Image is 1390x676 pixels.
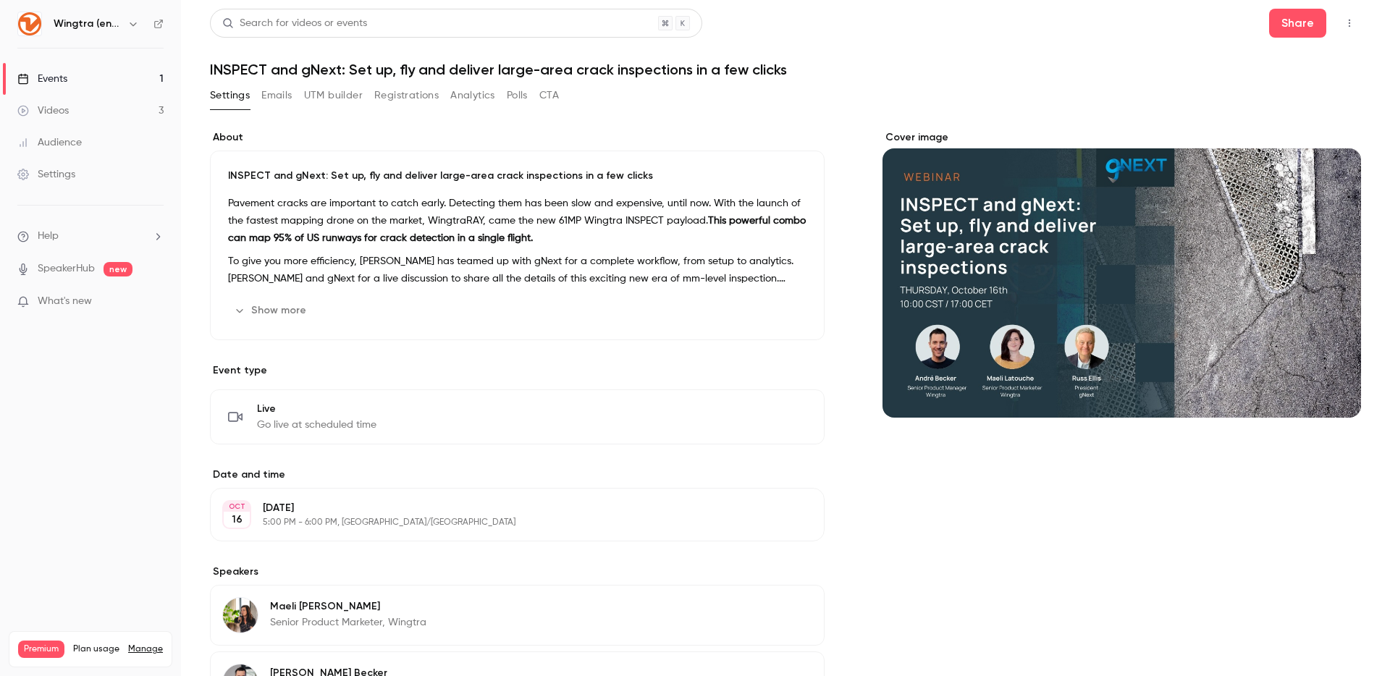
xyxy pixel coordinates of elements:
button: Share [1269,9,1326,38]
button: Polls [507,84,528,107]
button: Emails [261,84,292,107]
span: Go live at scheduled time [257,418,376,432]
div: Search for videos or events [222,16,367,31]
span: new [104,262,132,276]
button: Analytics [450,84,495,107]
div: Events [17,72,67,86]
p: 5:00 PM - 6:00 PM, [GEOGRAPHIC_DATA]/[GEOGRAPHIC_DATA] [263,517,748,528]
a: SpeakerHub [38,261,95,276]
h1: INSPECT and gNext: Set up, fly and deliver large-area crack inspections in a few clicks [210,61,1361,78]
section: Cover image [883,130,1361,418]
label: Cover image [883,130,1361,145]
img: Maeli Latouche [223,598,258,633]
span: Live [257,402,376,416]
a: Manage [128,643,163,655]
div: OCT [224,502,250,512]
h6: Wingtra (english) [54,17,122,31]
button: CTA [539,84,559,107]
span: Plan usage [73,643,119,655]
div: Audience [17,135,82,150]
p: Event type [210,363,825,378]
p: 16 [232,512,243,527]
button: UTM builder [304,84,363,107]
button: Settings [210,84,250,107]
span: Help [38,229,59,244]
img: Wingtra (english) [18,12,41,35]
span: Premium [18,641,64,658]
button: Show more [228,299,315,322]
span: What's new [38,294,92,309]
div: Videos [17,103,69,118]
p: To give you more efficiency, [PERSON_NAME] has teamed up with gNext for a complete workflow, from... [228,253,806,287]
p: Maeli [PERSON_NAME] [270,599,426,614]
li: help-dropdown-opener [17,229,164,244]
p: INSPECT and gNext: Set up, fly and deliver large-area crack inspections in a few clicks [228,169,806,183]
div: Settings [17,167,75,182]
p: Pavement cracks are important to catch early. Detecting them has been slow and expensive, until n... [228,195,806,247]
p: [DATE] [263,501,748,515]
div: Maeli LatoucheMaeli [PERSON_NAME]Senior Product Marketer, Wingtra [210,585,825,646]
label: Speakers [210,565,825,579]
p: Senior Product Marketer, Wingtra [270,615,426,630]
label: Date and time [210,468,825,482]
button: Registrations [374,84,439,107]
label: About [210,130,825,145]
